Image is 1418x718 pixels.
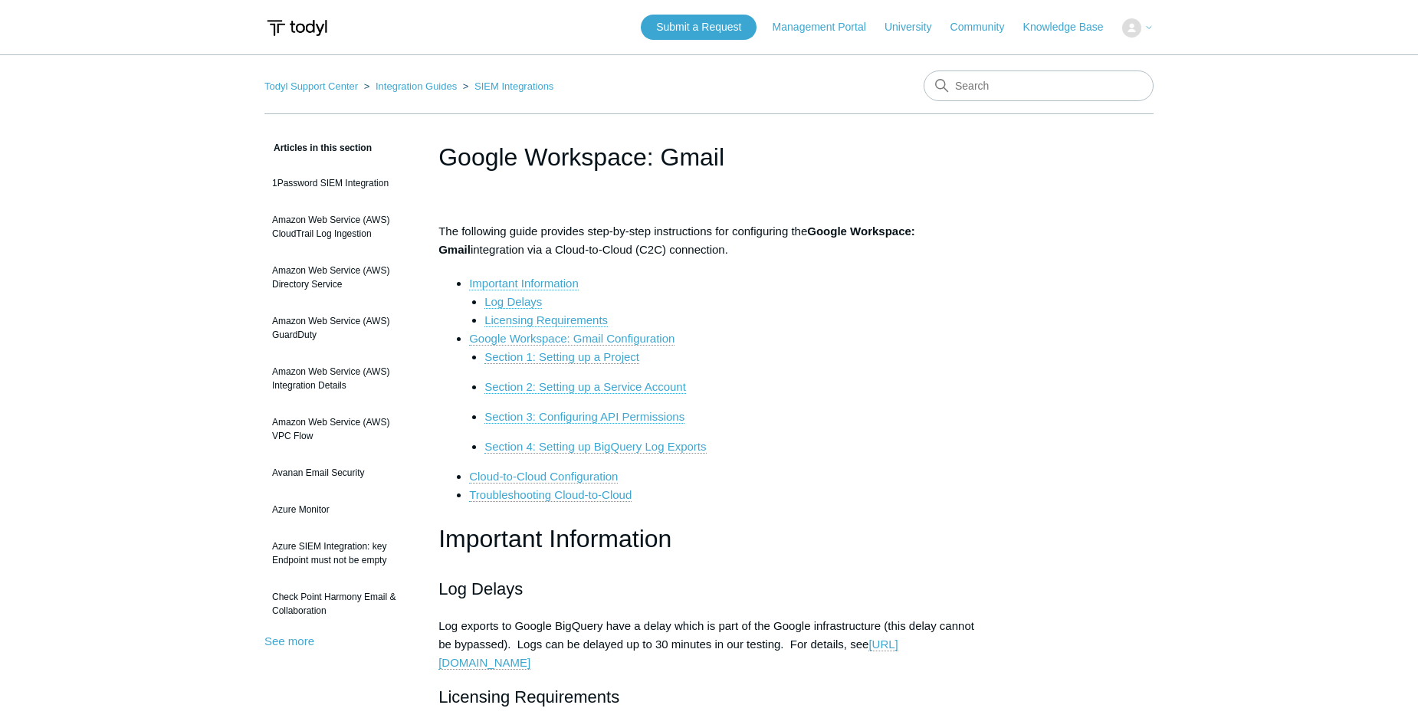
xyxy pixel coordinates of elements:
[438,638,898,670] a: [URL][DOMAIN_NAME]
[264,458,415,487] a: Avanan Email Security
[264,256,415,299] a: Amazon Web Service (AWS) Directory Service
[438,520,980,559] h1: Important Information
[484,440,706,454] a: Section 4: Setting up BigQuery Log Exports
[469,488,632,502] a: Troubleshooting Cloud-to-Cloud
[950,19,1020,35] a: Community
[438,139,980,175] h1: Google Workspace: Gmail
[264,357,415,400] a: Amazon Web Service (AWS) Integration Details
[773,19,881,35] a: Management Portal
[469,277,579,290] a: Important Information
[264,495,415,524] a: Azure Monitor
[376,80,457,92] a: Integration Guides
[460,80,554,92] li: SIEM Integrations
[438,617,980,672] p: Log exports to Google BigQuery have a delay which is part of the Google infrastructure (this dela...
[264,582,415,625] a: Check Point Harmony Email & Collaboration
[484,295,542,309] a: Log Delays
[264,80,361,92] li: Todyl Support Center
[264,143,372,153] span: Articles in this section
[484,350,639,364] a: Section 1: Setting up a Project
[484,313,608,327] a: Licensing Requirements
[264,14,330,42] img: Todyl Support Center Help Center home page
[438,225,915,256] span: The following guide provides step-by-step instructions for configuring the integration via a Clou...
[469,470,618,484] a: Cloud-to-Cloud Configuration
[264,80,358,92] a: Todyl Support Center
[438,684,980,710] h2: Licensing Requirements
[264,205,415,248] a: Amazon Web Service (AWS) CloudTrail Log Ingestion
[438,575,980,602] h2: Log Delays
[264,634,314,648] a: See more
[469,332,675,346] a: Google Workspace: Gmail Configuration
[474,80,553,92] a: SIEM Integrations
[484,380,686,394] a: Section 2: Setting up a Service Account
[484,410,684,424] a: Section 3: Configuring API Permissions
[924,70,1154,101] input: Search
[885,19,947,35] a: University
[264,408,415,451] a: Amazon Web Service (AWS) VPC Flow
[264,307,415,349] a: Amazon Web Service (AWS) GuardDuty
[641,15,757,40] a: Submit a Request
[1023,19,1119,35] a: Knowledge Base
[361,80,460,92] li: Integration Guides
[264,532,415,575] a: Azure SIEM Integration: key Endpoint must not be empty
[264,169,415,198] a: 1Password SIEM Integration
